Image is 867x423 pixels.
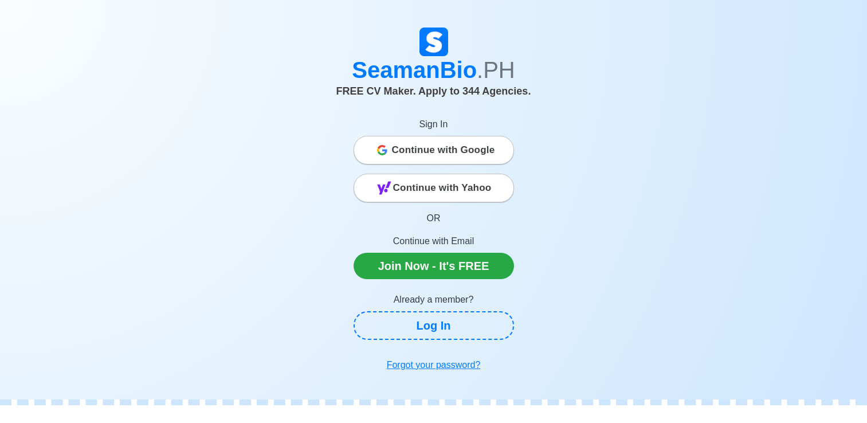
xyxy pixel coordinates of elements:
[477,57,515,83] span: .PH
[419,28,448,56] img: Logo
[354,253,514,279] a: Join Now - It's FREE
[354,311,514,340] a: Log In
[354,354,514,377] a: Forgot your password?
[354,211,514,225] p: OR
[354,234,514,248] p: Continue with Email
[354,117,514,131] p: Sign In
[354,174,514,202] button: Continue with Yahoo
[387,360,481,370] u: Forgot your password?
[336,85,531,97] span: FREE CV Maker. Apply to 344 Agencies.
[393,177,492,199] span: Continue with Yahoo
[354,136,514,164] button: Continue with Google
[354,293,514,307] p: Already a member?
[116,56,752,84] h1: SeamanBio
[392,139,495,162] span: Continue with Google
